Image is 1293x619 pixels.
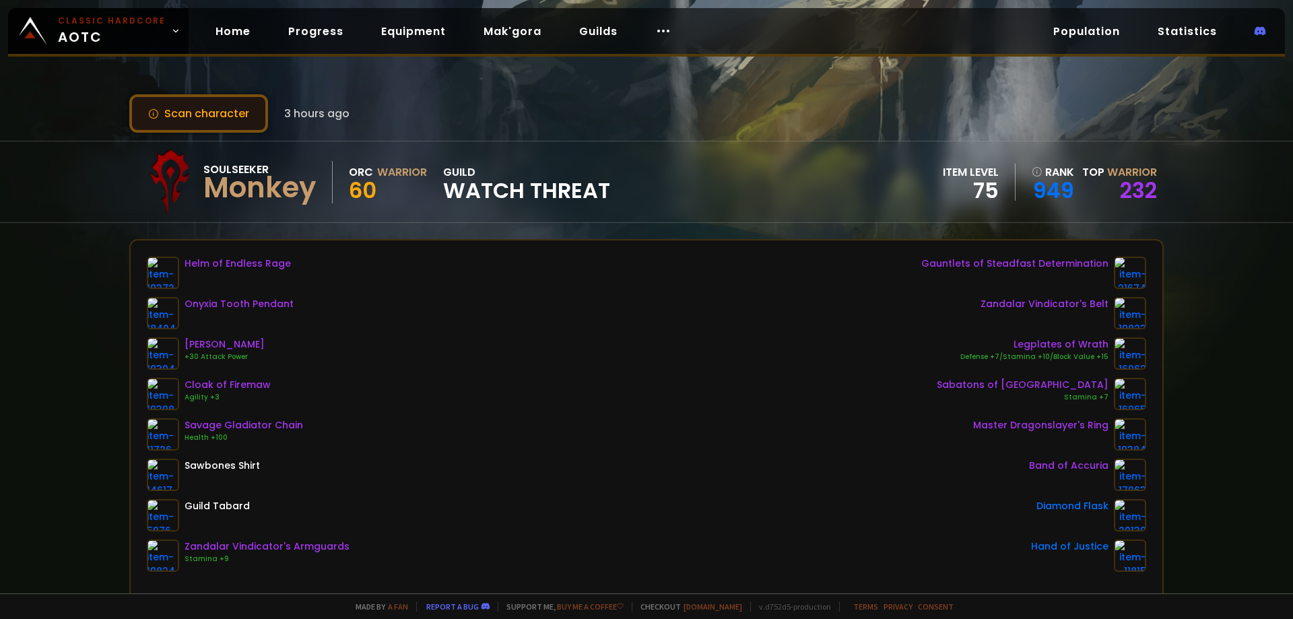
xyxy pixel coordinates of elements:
div: Health +100 [185,432,303,443]
div: Sawbones Shirt [185,459,260,473]
a: Terms [853,601,878,612]
span: Support me, [498,601,624,612]
div: Defense +7/Stamina +10/Block Value +15 [960,352,1108,362]
a: Equipment [370,18,457,45]
div: Soulseeker [203,161,316,178]
img: item-19823 [1114,297,1146,329]
img: item-19384 [1114,418,1146,451]
img: item-19824 [147,540,179,572]
div: Stamina +9 [185,554,350,564]
a: Population [1042,18,1131,45]
a: Guilds [568,18,628,45]
div: Orc [349,164,373,181]
div: Monkey [203,178,316,198]
div: 75 [943,181,999,201]
a: Buy me a coffee [557,601,624,612]
div: Agility +3 [185,392,271,403]
div: item level [943,164,999,181]
img: item-11726 [147,418,179,451]
a: a fan [388,601,408,612]
div: Legplates of Wrath [960,337,1108,352]
span: v. d752d5 - production [750,601,831,612]
span: Checkout [632,601,742,612]
a: Home [205,18,261,45]
img: item-21674 [1114,257,1146,289]
a: [DOMAIN_NAME] [684,601,742,612]
img: item-16962 [1114,337,1146,370]
small: Classic Hardcore [58,15,166,27]
div: Cloak of Firemaw [185,378,271,392]
a: 949 [1032,181,1074,201]
span: Watch Threat [443,181,610,201]
img: item-14617 [147,459,179,491]
span: Made by [347,601,408,612]
img: item-18404 [147,297,179,329]
img: item-11815 [1114,540,1146,572]
a: Progress [277,18,354,45]
img: item-17063 [1114,459,1146,491]
div: Gauntlets of Steadfast Determination [921,257,1108,271]
div: Stamina +7 [937,392,1108,403]
div: guild [443,164,610,201]
img: item-5976 [147,499,179,531]
div: Onyxia Tooth Pendant [185,297,294,311]
span: 60 [349,175,376,205]
div: Helm of Endless Rage [185,257,291,271]
a: Report a bug [426,601,479,612]
a: Privacy [884,601,913,612]
div: [PERSON_NAME] [185,337,265,352]
a: Statistics [1147,18,1228,45]
img: item-16965 [1114,378,1146,410]
a: Consent [918,601,954,612]
img: item-19372 [147,257,179,289]
span: 3 hours ago [284,105,350,122]
div: Hand of Justice [1031,540,1108,554]
img: item-20130 [1114,499,1146,531]
a: 232 [1120,175,1157,205]
span: AOTC [58,15,166,47]
img: item-19394 [147,337,179,370]
button: Scan character [129,94,268,133]
div: Master Dragonslayer's Ring [973,418,1108,432]
div: Sabatons of [GEOGRAPHIC_DATA] [937,378,1108,392]
div: Band of Accuria [1029,459,1108,473]
div: Warrior [377,164,427,181]
div: rank [1032,164,1074,181]
span: Warrior [1107,164,1157,180]
div: Guild Tabard [185,499,250,513]
div: Top [1082,164,1157,181]
div: Zandalar Vindicator's Belt [981,297,1108,311]
a: Classic HardcoreAOTC [8,8,189,54]
img: item-19398 [147,378,179,410]
div: Diamond Flask [1036,499,1108,513]
div: Zandalar Vindicator's Armguards [185,540,350,554]
div: Savage Gladiator Chain [185,418,303,432]
div: +30 Attack Power [185,352,265,362]
a: Mak'gora [473,18,552,45]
